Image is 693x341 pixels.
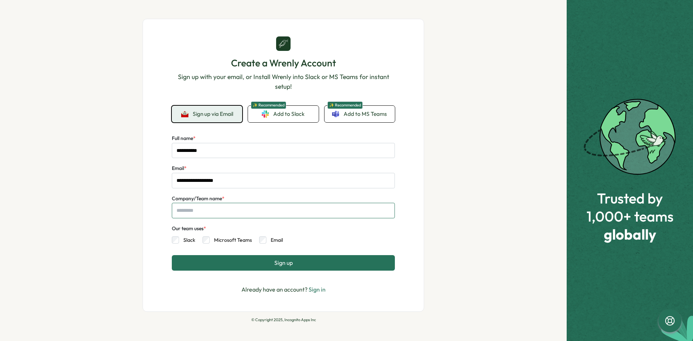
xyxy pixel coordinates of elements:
[172,106,242,122] button: Sign up via Email
[193,111,233,117] span: Sign up via Email
[210,236,252,244] label: Microsoft Teams
[143,318,424,322] p: © Copyright 2025, Incognito Apps Inc
[248,106,318,122] a: ✨ RecommendedAdd to Slack
[179,236,195,244] label: Slack
[274,259,293,266] span: Sign up
[273,110,305,118] span: Add to Slack
[587,226,674,242] span: globally
[172,57,395,69] h1: Create a Wrenly Account
[172,165,187,172] label: Email
[309,286,326,293] a: Sign in
[266,236,283,244] label: Email
[172,255,395,270] button: Sign up
[327,101,363,109] span: ✨ Recommended
[172,72,395,91] p: Sign up with your email, or Install Wrenly into Slack or MS Teams for instant setup!
[587,190,674,206] span: Trusted by
[251,101,286,109] span: ✨ Recommended
[241,285,326,294] p: Already have an account?
[172,195,225,203] label: Company/Team name
[172,135,196,143] label: Full name
[587,208,674,224] span: 1,000+ teams
[172,225,206,233] div: Our team uses
[324,106,395,122] a: ✨ RecommendedAdd to MS Teams
[344,110,387,118] span: Add to MS Teams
